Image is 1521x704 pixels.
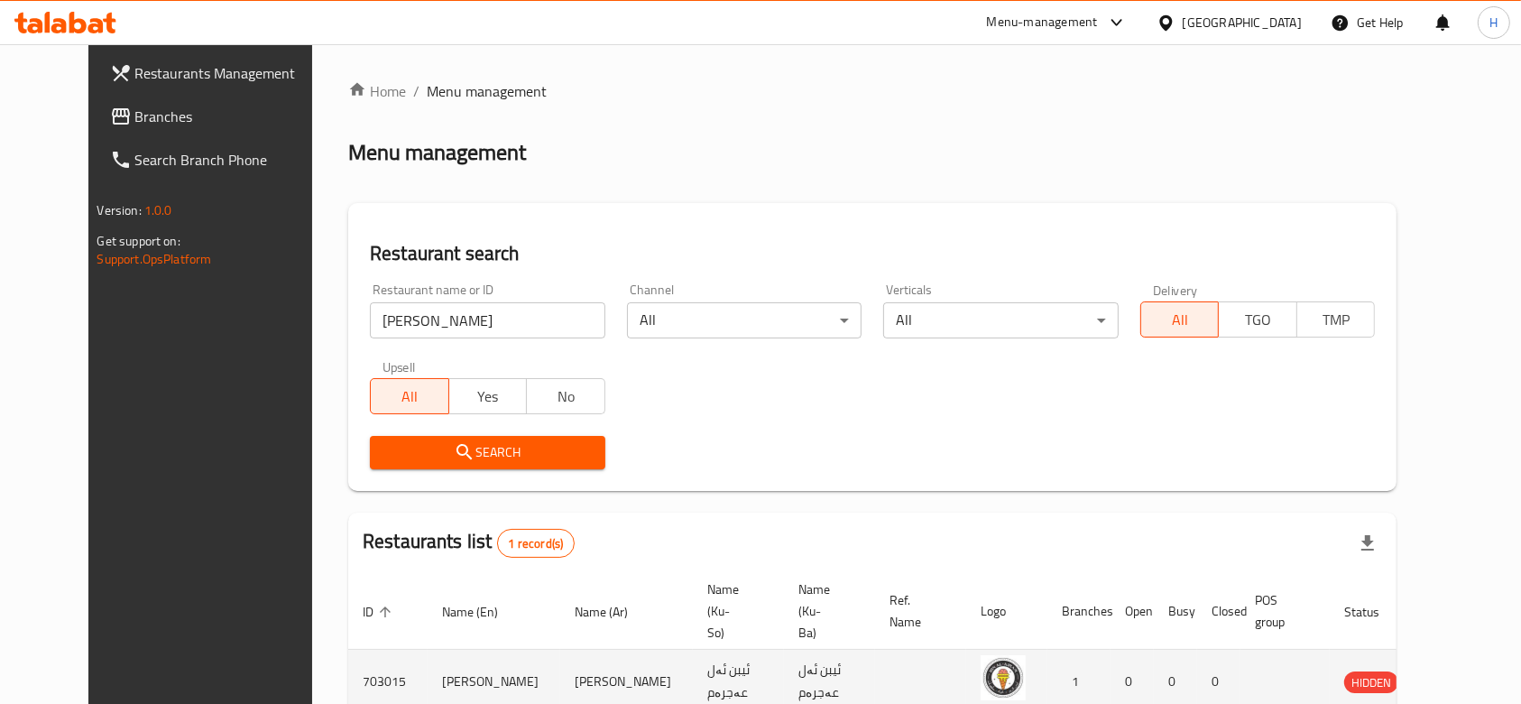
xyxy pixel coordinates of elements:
[363,601,397,623] span: ID
[1344,672,1398,693] span: HIDDEN
[144,199,172,222] span: 1.0.0
[370,378,449,414] button: All
[97,199,142,222] span: Version:
[348,80,1397,102] nav: breadcrumb
[1140,301,1220,338] button: All
[981,655,1026,700] img: Ibn Al ajram
[1154,573,1197,650] th: Busy
[442,601,521,623] span: Name (En)
[135,106,328,127] span: Branches
[1183,13,1302,32] div: [GEOGRAPHIC_DATA]
[1047,573,1111,650] th: Branches
[135,149,328,171] span: Search Branch Phone
[348,80,406,102] a: Home
[383,360,416,373] label: Upsell
[890,589,945,633] span: Ref. Name
[135,62,328,84] span: Restaurants Management
[1218,301,1297,338] button: TGO
[1489,13,1498,32] span: H
[1304,307,1369,333] span: TMP
[1346,522,1389,565] div: Export file
[798,579,853,644] span: Name (Ku-Ba)
[1344,672,1398,693] div: HIDDEN
[378,384,442,410] span: All
[1153,283,1198,296] label: Delivery
[1255,589,1308,633] span: POS group
[534,384,598,410] span: No
[97,247,212,271] a: Support.OpsPlatform
[1344,601,1403,623] span: Status
[575,601,651,623] span: Name (Ar)
[370,302,605,338] input: Search for restaurant name or ID..
[1226,307,1290,333] span: TGO
[627,302,862,338] div: All
[427,80,547,102] span: Menu management
[1111,573,1154,650] th: Open
[498,535,575,552] span: 1 record(s)
[96,138,343,181] a: Search Branch Phone
[413,80,419,102] li: /
[883,302,1119,338] div: All
[987,12,1098,33] div: Menu-management
[707,579,762,644] span: Name (Ku-So)
[1197,573,1240,650] th: Closed
[497,529,576,558] div: Total records count
[370,436,605,469] button: Search
[96,51,343,95] a: Restaurants Management
[1148,307,1212,333] span: All
[456,384,521,410] span: Yes
[1296,301,1376,338] button: TMP
[526,378,605,414] button: No
[370,240,1375,267] h2: Restaurant search
[363,528,575,558] h2: Restaurants list
[384,441,591,464] span: Search
[966,573,1047,650] th: Logo
[448,378,528,414] button: Yes
[96,95,343,138] a: Branches
[348,138,526,167] h2: Menu management
[97,229,180,253] span: Get support on:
